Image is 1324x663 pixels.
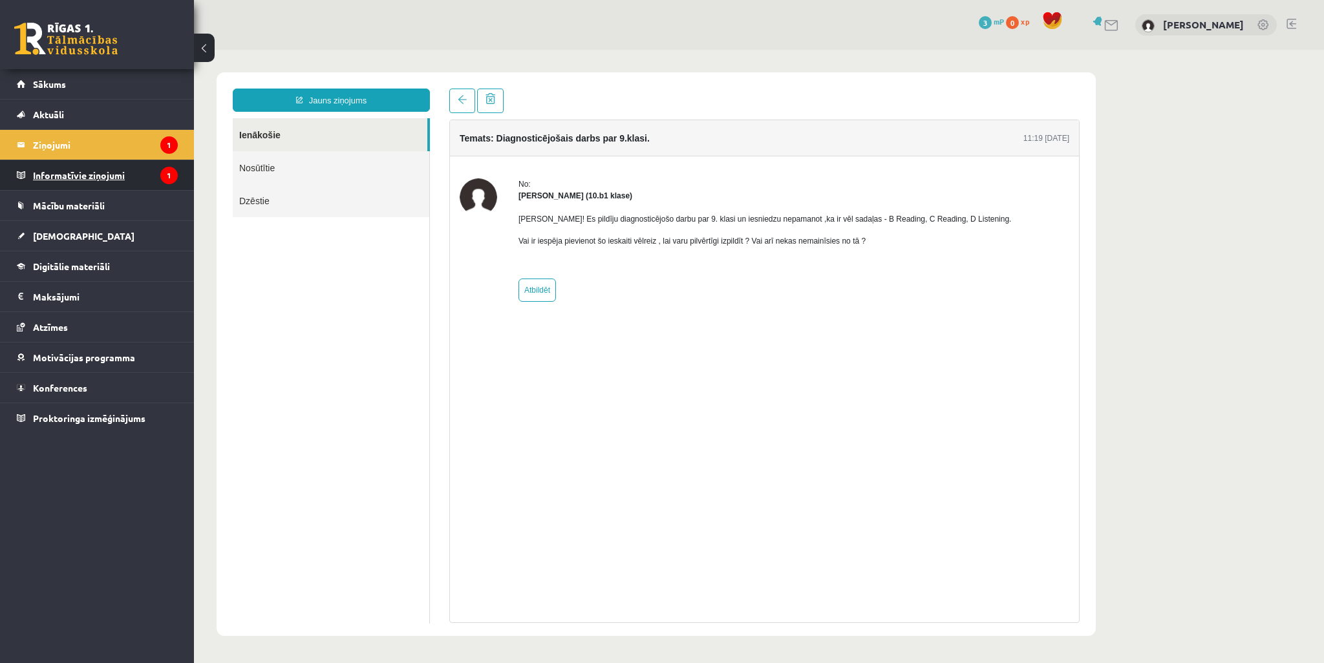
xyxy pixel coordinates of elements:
span: Sākums [33,78,66,90]
span: Digitālie materiāli [33,260,110,272]
span: Proktoringa izmēģinājums [33,412,145,424]
span: Atzīmes [33,321,68,333]
legend: Informatīvie ziņojumi [33,160,178,190]
a: Ziņojumi1 [17,130,178,160]
h4: Temats: Diagnosticējošais darbs par 9.klasi. [266,83,456,94]
div: 11:19 [DATE] [829,83,875,94]
span: mP [994,16,1004,26]
img: Ričards Garais [1142,19,1155,32]
legend: Maksājumi [33,282,178,311]
i: 1 [160,136,178,154]
a: [PERSON_NAME] [1163,18,1244,31]
span: xp [1021,16,1029,26]
span: Konferences [33,382,87,394]
a: Atzīmes [17,312,178,342]
a: Dzēstie [39,134,235,167]
span: Motivācijas programma [33,352,135,363]
i: 1 [160,167,178,184]
a: 0 xp [1006,16,1036,26]
a: 3 mP [979,16,1004,26]
a: Konferences [17,373,178,403]
span: 3 [979,16,992,29]
a: [DEMOGRAPHIC_DATA] [17,221,178,251]
span: [DEMOGRAPHIC_DATA] [33,230,134,242]
strong: [PERSON_NAME] (10.b1 klase) [325,142,438,151]
a: Proktoringa izmēģinājums [17,403,178,433]
a: Informatīvie ziņojumi1 [17,160,178,190]
legend: Ziņojumi [33,130,178,160]
a: Rīgas 1. Tālmācības vidusskola [14,23,118,55]
div: No: [325,129,817,140]
a: Mācību materiāli [17,191,178,220]
img: Līva Grosa [266,129,303,166]
a: Digitālie materiāli [17,251,178,281]
a: Maksājumi [17,282,178,311]
a: Nosūtītie [39,101,235,134]
a: Atbildēt [325,229,362,252]
p: [PERSON_NAME]! Es pildīju diagnosticējošo darbu par 9. klasi un iesniedzu nepamanot ,ka ir vēl sa... [325,163,817,175]
span: Aktuāli [33,109,64,120]
a: Motivācijas programma [17,342,178,372]
a: Sākums [17,69,178,99]
p: Vai ir iespēja pievienot šo ieskaiti vēlreiz , lai varu pilvērtīgi izpildīt ? Vai arī nekas nemai... [325,185,817,197]
span: 0 [1006,16,1019,29]
a: Aktuāli [17,100,178,129]
a: Jauns ziņojums [39,39,236,62]
a: Ienākošie [39,68,233,101]
span: Mācību materiāli [33,200,105,211]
